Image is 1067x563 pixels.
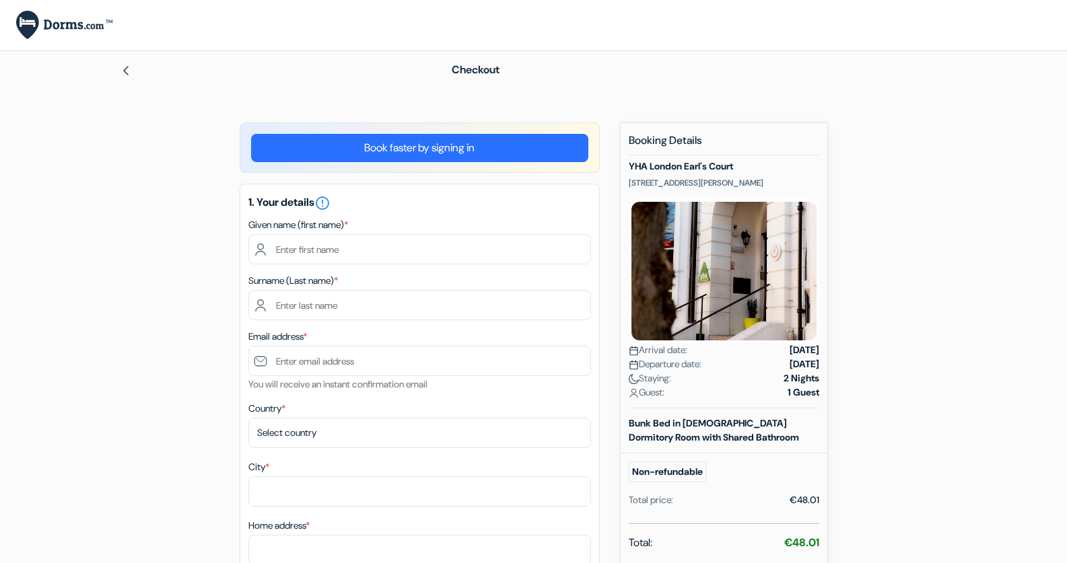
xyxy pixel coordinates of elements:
label: Email address [248,330,307,344]
img: moon.svg [629,374,639,384]
input: Enter email address [248,346,591,376]
label: Country [248,402,285,416]
strong: 1 Guest [788,385,819,400]
input: Enter first name [248,234,591,264]
img: left_arrow.svg [121,65,131,76]
div: Total price: [629,493,673,507]
h5: Booking Details [629,134,819,155]
input: Enter last name [248,290,591,320]
i: error_outline [314,195,331,211]
span: Departure date: [629,357,701,371]
img: calendar.svg [629,360,639,370]
small: Non-refundable [629,461,706,482]
strong: [DATE] [790,357,819,371]
div: €48.01 [790,493,819,507]
img: Dorms.com [16,11,112,40]
a: Book faster by signing in [251,134,588,162]
img: calendar.svg [629,346,639,356]
label: Home address [248,519,310,533]
small: You will receive an instant confirmation email [248,378,427,390]
h5: 1. Your details [248,195,591,211]
a: error_outline [314,195,331,209]
label: Given name (first name) [248,218,348,232]
b: Bunk Bed in [DEMOGRAPHIC_DATA] Dormitory Room with Shared Bathroom [629,417,799,443]
h5: YHA London Earl's Court [629,161,819,172]
span: Checkout [452,63,500,77]
strong: [DATE] [790,343,819,357]
span: Guest: [629,385,664,400]
span: Staying: [629,371,671,385]
strong: 2 Nights [784,371,819,385]
label: Surname (Last name) [248,274,338,288]
span: Arrival date: [629,343,687,357]
img: user_icon.svg [629,388,639,398]
p: [STREET_ADDRESS][PERSON_NAME] [629,178,819,188]
span: Total: [629,535,652,551]
label: City [248,460,269,474]
strong: €48.01 [784,535,819,550]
